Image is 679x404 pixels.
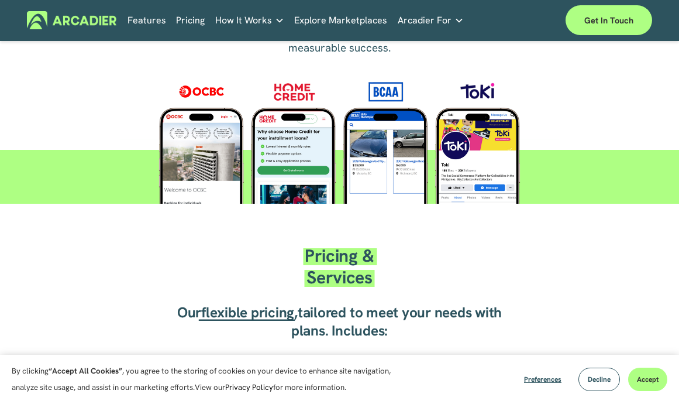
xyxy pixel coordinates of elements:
[515,368,570,391] button: Preferences
[566,5,652,35] a: Get in touch
[177,303,201,321] span: Our
[225,382,273,392] a: Privacy Policy
[524,375,561,384] span: Preferences
[398,11,464,29] a: folder dropdown
[201,303,294,321] a: flexible pricing
[294,11,387,29] a: Explore Marketplaces
[176,11,205,29] a: Pricing
[305,244,379,289] span: Pricing & Services
[215,12,272,29] span: How It Works
[294,303,298,321] a: ,
[27,11,116,29] img: Arcadier
[291,303,505,340] span: tailored to meet your needs with plans. Includes:
[49,366,122,376] strong: “Accept All Cookies”
[588,375,611,384] span: Decline
[398,12,451,29] span: Arcadier For
[578,368,620,391] button: Decline
[127,11,166,29] a: Features
[215,11,284,29] a: folder dropdown
[12,363,392,396] p: By clicking , you agree to the storing of cookies on your device to enhance site navigation, anal...
[621,348,679,404] iframe: Chat Widget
